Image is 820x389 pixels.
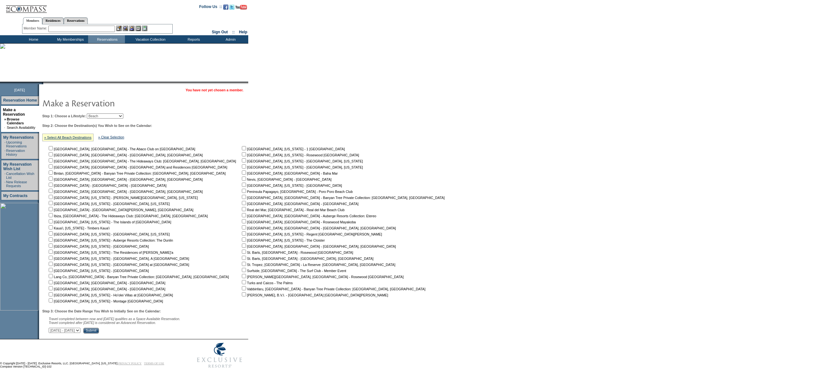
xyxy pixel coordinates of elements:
[98,135,124,139] a: » Clear Selection
[47,281,165,285] nobr: [GEOGRAPHIC_DATA], [GEOGRAPHIC_DATA] - [GEOGRAPHIC_DATA]
[241,171,338,175] nobr: [GEOGRAPHIC_DATA], [GEOGRAPHIC_DATA] - Baha Mar
[14,35,51,43] td: Home
[49,321,156,325] nobr: Travel completed after [DATE] is considered an Advanced Reservation.
[229,6,234,10] a: Follow us on Twitter
[123,26,128,31] img: View
[239,30,247,34] a: Help
[235,6,247,10] a: Subscribe to our YouTube Channel
[241,153,359,157] nobr: [GEOGRAPHIC_DATA], [US_STATE] - Rosewood [GEOGRAPHIC_DATA]
[241,190,353,194] nobr: Peninsula Papagayo, [GEOGRAPHIC_DATA] - Poro Poro Beach Club
[229,4,234,10] img: Follow us on Twitter
[241,275,404,279] nobr: [PERSON_NAME][GEOGRAPHIC_DATA], [GEOGRAPHIC_DATA] - Rosewood [GEOGRAPHIC_DATA]
[3,135,34,140] a: My Reservations
[42,17,64,24] a: Residences
[175,35,211,43] td: Reports
[47,220,171,224] nobr: [GEOGRAPHIC_DATA], [US_STATE] - The Islands of [GEOGRAPHIC_DATA]
[47,153,203,157] nobr: [GEOGRAPHIC_DATA], [GEOGRAPHIC_DATA] - [GEOGRAPHIC_DATA], [GEOGRAPHIC_DATA]
[142,26,147,31] img: b_calculator.gif
[7,126,35,129] a: Search Availability
[116,26,122,31] img: b_edit.gif
[47,269,149,273] nobr: [GEOGRAPHIC_DATA], [US_STATE] - [GEOGRAPHIC_DATA]
[47,244,149,248] nobr: [GEOGRAPHIC_DATA], [US_STATE] - [GEOGRAPHIC_DATA]
[47,263,189,267] nobr: [GEOGRAPHIC_DATA], [US_STATE] - [GEOGRAPHIC_DATA] at [GEOGRAPHIC_DATA]
[47,275,229,279] nobr: Lang Co, [GEOGRAPHIC_DATA] - Banyan Tree Private Collection: [GEOGRAPHIC_DATA], [GEOGRAPHIC_DATA]
[4,149,5,156] td: ·
[191,339,248,371] img: Exclusive Resorts
[24,26,48,31] div: Member Name:
[241,293,388,297] nobr: [PERSON_NAME], B.V.I. - [GEOGRAPHIC_DATA] [GEOGRAPHIC_DATA][PERSON_NAME]
[241,238,325,242] nobr: [GEOGRAPHIC_DATA], [US_STATE] - The Cloister
[241,165,363,169] nobr: [GEOGRAPHIC_DATA], [US_STATE] - [GEOGRAPHIC_DATA], [US_STATE]
[241,244,396,248] nobr: [GEOGRAPHIC_DATA], [GEOGRAPHIC_DATA] - [GEOGRAPHIC_DATA], [GEOGRAPHIC_DATA]
[223,4,228,10] img: Become our fan on Facebook
[129,26,135,31] img: Impersonate
[199,4,222,12] td: Follow Us ::
[118,362,142,365] a: PRIVACY POLICY
[241,214,376,218] nobr: [GEOGRAPHIC_DATA], [GEOGRAPHIC_DATA] - Auberge Resorts Collection: Etereo
[47,184,167,187] nobr: [GEOGRAPHIC_DATA] - [GEOGRAPHIC_DATA] - [GEOGRAPHIC_DATA]
[241,208,345,212] nobr: Real del Mar, [GEOGRAPHIC_DATA] - Real del Mar Beach Club
[241,220,356,224] nobr: [GEOGRAPHIC_DATA], [GEOGRAPHIC_DATA] - Rosewood Mayakoba
[47,171,226,175] nobr: Bintan, [GEOGRAPHIC_DATA] - Banyan Tree Private Collection: [GEOGRAPHIC_DATA], [GEOGRAPHIC_DATA]
[241,257,373,261] nobr: St. Barts, [GEOGRAPHIC_DATA] - [GEOGRAPHIC_DATA], [GEOGRAPHIC_DATA]
[47,257,189,261] nobr: [GEOGRAPHIC_DATA], [US_STATE] - [GEOGRAPHIC_DATA], A [GEOGRAPHIC_DATA]
[42,309,161,313] b: Step 3: Choose the Date Range You Wish to Initially See on the Calendar:
[47,202,170,206] nobr: [GEOGRAPHIC_DATA], [US_STATE] - [GEOGRAPHIC_DATA], [US_STATE]
[3,162,32,171] a: My Reservation Wish List
[51,35,88,43] td: My Memberships
[186,88,243,92] span: You have not yet chosen a member.
[3,108,25,117] a: Make a Reservation
[6,172,34,179] a: Cancellation Wish List
[47,159,236,163] nobr: [GEOGRAPHIC_DATA], [GEOGRAPHIC_DATA] - The Hideaways Club: [GEOGRAPHIC_DATA], [GEOGRAPHIC_DATA]
[241,226,396,230] nobr: [GEOGRAPHIC_DATA], [GEOGRAPHIC_DATA] - [GEOGRAPHIC_DATA], [GEOGRAPHIC_DATA]
[135,26,141,31] img: Reservations
[47,165,227,169] nobr: [GEOGRAPHIC_DATA], [GEOGRAPHIC_DATA] - [GEOGRAPHIC_DATA] and Residences [GEOGRAPHIC_DATA]
[23,17,43,24] a: Members
[47,293,173,297] nobr: [GEOGRAPHIC_DATA], [US_STATE] - Ho'olei Villas at [GEOGRAPHIC_DATA]
[3,98,37,103] a: Reservation Home
[47,196,198,200] nobr: [GEOGRAPHIC_DATA], [US_STATE] - [PERSON_NAME][GEOGRAPHIC_DATA], [US_STATE]
[6,140,27,148] a: Upcoming Reservations
[144,362,164,365] a: TERMS OF USE
[241,184,342,187] nobr: [GEOGRAPHIC_DATA], [US_STATE] - [GEOGRAPHIC_DATA]
[47,226,110,230] nobr: Kaua'i, [US_STATE] - Timbers Kaua'i
[42,124,152,128] b: Step 2: Choose the Destination(s) You Wish to See on the Calendar:
[241,159,363,163] nobr: [GEOGRAPHIC_DATA], [US_STATE] - [GEOGRAPHIC_DATA], [US_STATE]
[241,202,358,206] nobr: [GEOGRAPHIC_DATA], [GEOGRAPHIC_DATA] - [GEOGRAPHIC_DATA]
[88,35,125,43] td: Reservations
[6,149,25,156] a: Reservation History
[223,6,228,10] a: Become our fan on Facebook
[6,180,27,188] a: New Release Requests
[44,136,92,139] a: » Select All Beach Destinations
[125,35,175,43] td: Vacation Collection
[4,126,6,129] td: ·
[241,147,345,151] nobr: [GEOGRAPHIC_DATA], [US_STATE] - 1 [GEOGRAPHIC_DATA]
[47,178,203,181] nobr: [GEOGRAPHIC_DATA], [GEOGRAPHIC_DATA] - [GEOGRAPHIC_DATA], [GEOGRAPHIC_DATA]
[3,194,28,198] a: My Contracts
[64,17,88,24] a: Reservations
[7,117,24,125] a: Browse Calendars
[14,88,25,92] span: [DATE]
[47,214,208,218] nobr: Ibiza, [GEOGRAPHIC_DATA] - The Hideaways Club: [GEOGRAPHIC_DATA], [GEOGRAPHIC_DATA]
[47,147,195,151] nobr: [GEOGRAPHIC_DATA], [GEOGRAPHIC_DATA] - The Abaco Club on [GEOGRAPHIC_DATA]
[4,172,5,179] td: ·
[241,178,332,181] nobr: Nevis, [GEOGRAPHIC_DATA] - [GEOGRAPHIC_DATA]
[47,251,173,254] nobr: [GEOGRAPHIC_DATA], [US_STATE] - The Residences of [PERSON_NAME]'a
[4,117,6,121] b: »
[212,30,228,34] a: Sign Out
[47,232,170,236] nobr: [GEOGRAPHIC_DATA], [US_STATE] - [GEOGRAPHIC_DATA], [US_STATE]
[232,30,235,34] span: ::
[83,328,99,334] input: Submit
[241,281,293,285] nobr: Turks and Caicos - The Palms
[47,287,165,291] nobr: [GEOGRAPHIC_DATA], [GEOGRAPHIC_DATA] - [GEOGRAPHIC_DATA]
[47,208,193,212] nobr: [GEOGRAPHIC_DATA] - [GEOGRAPHIC_DATA][PERSON_NAME], [GEOGRAPHIC_DATA]
[42,114,86,118] b: Step 1: Choose a Lifestyle:
[235,5,247,10] img: Subscribe to our YouTube Channel
[241,263,395,267] nobr: St. Tropez, [GEOGRAPHIC_DATA] - La Reserve: [GEOGRAPHIC_DATA], [GEOGRAPHIC_DATA]
[47,238,173,242] nobr: [GEOGRAPHIC_DATA], [US_STATE] - Auberge Resorts Collection: The Dunlin
[241,232,382,236] nobr: [GEOGRAPHIC_DATA], [US_STATE] - Regent [GEOGRAPHIC_DATA][PERSON_NAME]
[47,299,163,303] nobr: [GEOGRAPHIC_DATA], [US_STATE] - Montage [GEOGRAPHIC_DATA]
[4,180,5,188] td: ·
[41,82,43,84] img: promoShadowLeftCorner.gif
[42,96,170,109] img: pgTtlMakeReservation.gif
